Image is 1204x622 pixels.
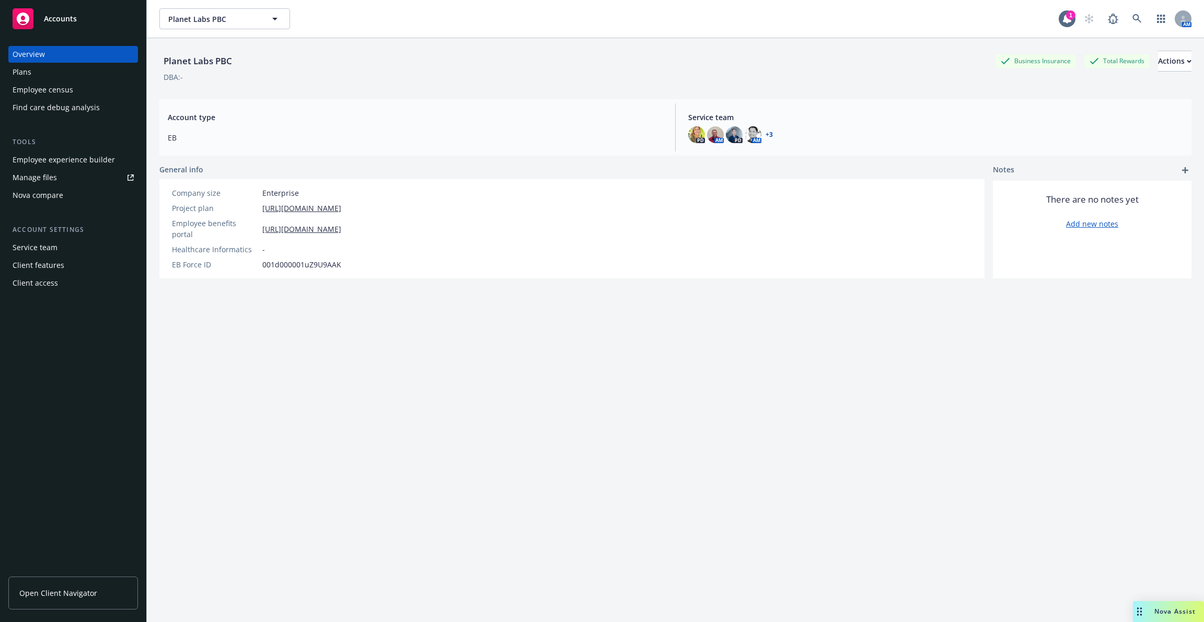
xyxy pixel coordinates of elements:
[688,126,705,143] img: photo
[159,8,290,29] button: Planet Labs PBC
[1133,601,1146,622] div: Drag to move
[726,126,743,143] img: photo
[8,169,138,186] a: Manage files
[262,259,341,270] span: 001d000001uZ9U9AAK
[13,239,57,256] div: Service team
[8,137,138,147] div: Tools
[172,218,258,240] div: Employee benefits portal
[8,81,138,98] a: Employee census
[8,46,138,63] a: Overview
[168,112,663,123] span: Account type
[1079,8,1099,29] a: Start snowing
[13,64,31,80] div: Plans
[1158,51,1191,72] button: Actions
[1103,8,1124,29] a: Report a Bug
[8,187,138,204] a: Nova compare
[1046,193,1139,206] span: There are no notes yet
[262,224,341,234] a: [URL][DOMAIN_NAME]
[172,187,258,198] div: Company size
[19,588,97,598] span: Open Client Navigator
[44,15,77,23] span: Accounts
[707,126,724,143] img: photo
[745,126,761,143] img: photo
[13,257,64,274] div: Client features
[8,275,138,291] a: Client access
[262,244,265,255] span: -
[1127,8,1148,29] a: Search
[159,164,203,175] span: General info
[13,99,100,116] div: Find care debug analysis
[1154,607,1196,616] span: Nova Assist
[1158,51,1191,71] div: Actions
[8,239,138,256] a: Service team
[1133,601,1204,622] button: Nova Assist
[13,81,73,98] div: Employee census
[172,203,258,214] div: Project plan
[766,132,773,138] a: +3
[1084,54,1150,67] div: Total Rewards
[172,244,258,255] div: Healthcare Informatics
[13,275,58,291] div: Client access
[993,164,1014,177] span: Notes
[168,132,663,143] span: EB
[13,187,63,204] div: Nova compare
[1066,10,1075,20] div: 1
[8,64,138,80] a: Plans
[8,4,138,33] a: Accounts
[164,72,183,83] div: DBA: -
[1066,218,1118,229] a: Add new notes
[995,54,1076,67] div: Business Insurance
[168,14,259,25] span: Planet Labs PBC
[13,169,57,186] div: Manage files
[8,225,138,235] div: Account settings
[8,99,138,116] a: Find care debug analysis
[262,187,299,198] span: Enterprise
[172,259,258,270] div: EB Force ID
[262,203,341,214] a: [URL][DOMAIN_NAME]
[688,112,1183,123] span: Service team
[1179,164,1191,177] a: add
[13,46,45,63] div: Overview
[13,151,115,168] div: Employee experience builder
[8,151,138,168] a: Employee experience builder
[8,257,138,274] a: Client features
[1151,8,1172,29] a: Switch app
[159,54,236,68] div: Planet Labs PBC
